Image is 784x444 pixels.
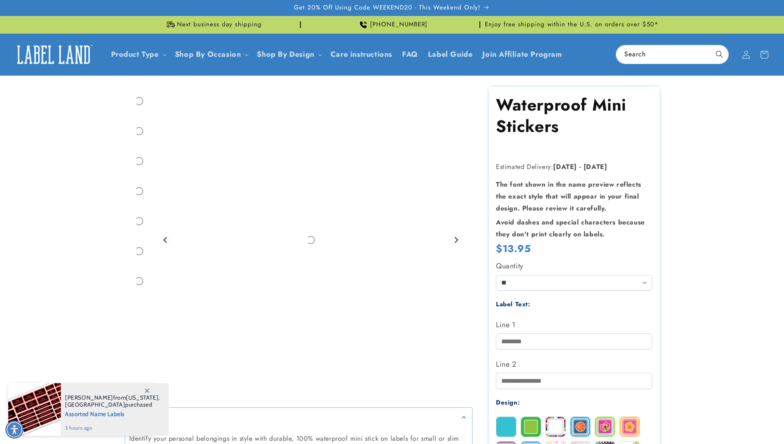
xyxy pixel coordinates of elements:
[496,180,641,213] strong: The font shown in the name preview reflects the exact style that will appear in your final design...
[477,45,567,64] a: Join Affiliate Program
[521,417,541,437] img: Border
[482,50,562,59] span: Join Affiliate Program
[450,234,461,245] button: Next slide
[620,417,640,437] img: Flower
[584,162,607,171] strong: [DATE]
[65,394,160,408] span: from , purchased
[428,50,473,59] span: Label Guide
[553,162,577,171] strong: [DATE]
[496,318,652,331] label: Line 1
[570,417,590,437] img: Basketball
[700,409,776,436] iframe: Gorgias live chat messenger
[485,21,658,29] span: Enjoy free shipping within the U.S. on orders over $50*
[175,50,241,59] span: Shop By Occasion
[125,87,154,116] div: Go to slide 1
[370,21,428,29] span: [PHONE_NUMBER]
[5,421,23,439] div: Accessibility Menu
[9,39,98,70] a: Label Land
[496,94,652,137] h1: Waterproof Mini Stickers
[65,394,113,401] span: [PERSON_NAME]
[125,207,154,236] div: Go to slide 5
[496,242,531,255] span: $13.95
[330,50,392,59] span: Care instructions
[496,217,645,239] strong: Avoid dashes and special characters because they don’t print clearly on labels.
[252,45,325,64] summary: Shop By Design
[125,147,154,176] div: Go to slide 3
[326,45,397,64] a: Care instructions
[710,45,728,63] button: Search
[496,417,516,437] img: Solid
[257,49,314,60] a: Shop By Design
[423,45,478,64] a: Label Guide
[579,162,582,171] strong: -
[402,50,418,59] span: FAQ
[546,417,565,437] img: Stripes
[125,16,301,33] div: Announcement
[160,234,171,245] button: Go to last slide
[170,45,252,64] summary: Shop By Occasion
[125,177,154,206] div: Go to slide 4
[12,42,95,67] img: Label Land
[126,394,158,401] span: [US_STATE]
[496,358,652,371] label: Line 2
[111,49,159,60] a: Product Type
[595,417,615,437] img: Butterfly
[496,259,652,273] label: Quantity
[304,16,480,33] div: Announcement
[397,45,423,64] a: FAQ
[177,21,262,29] span: Next business day shipping
[125,408,472,426] summary: Description
[106,45,170,64] summary: Product Type
[496,300,530,309] label: Label Text:
[65,401,125,408] span: [GEOGRAPHIC_DATA]
[125,237,154,266] div: Go to slide 6
[125,117,154,146] div: Go to slide 2
[65,408,160,419] span: Assorted Name Labels
[496,161,652,173] p: Estimated Delivery:
[65,424,160,432] span: 3 hours ago
[294,4,481,12] span: Get 20% Off Using Code WEEKEND20 - This Weekend Only!
[125,267,154,296] div: Go to slide 7
[484,16,660,33] div: Announcement
[496,398,520,407] label: Design:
